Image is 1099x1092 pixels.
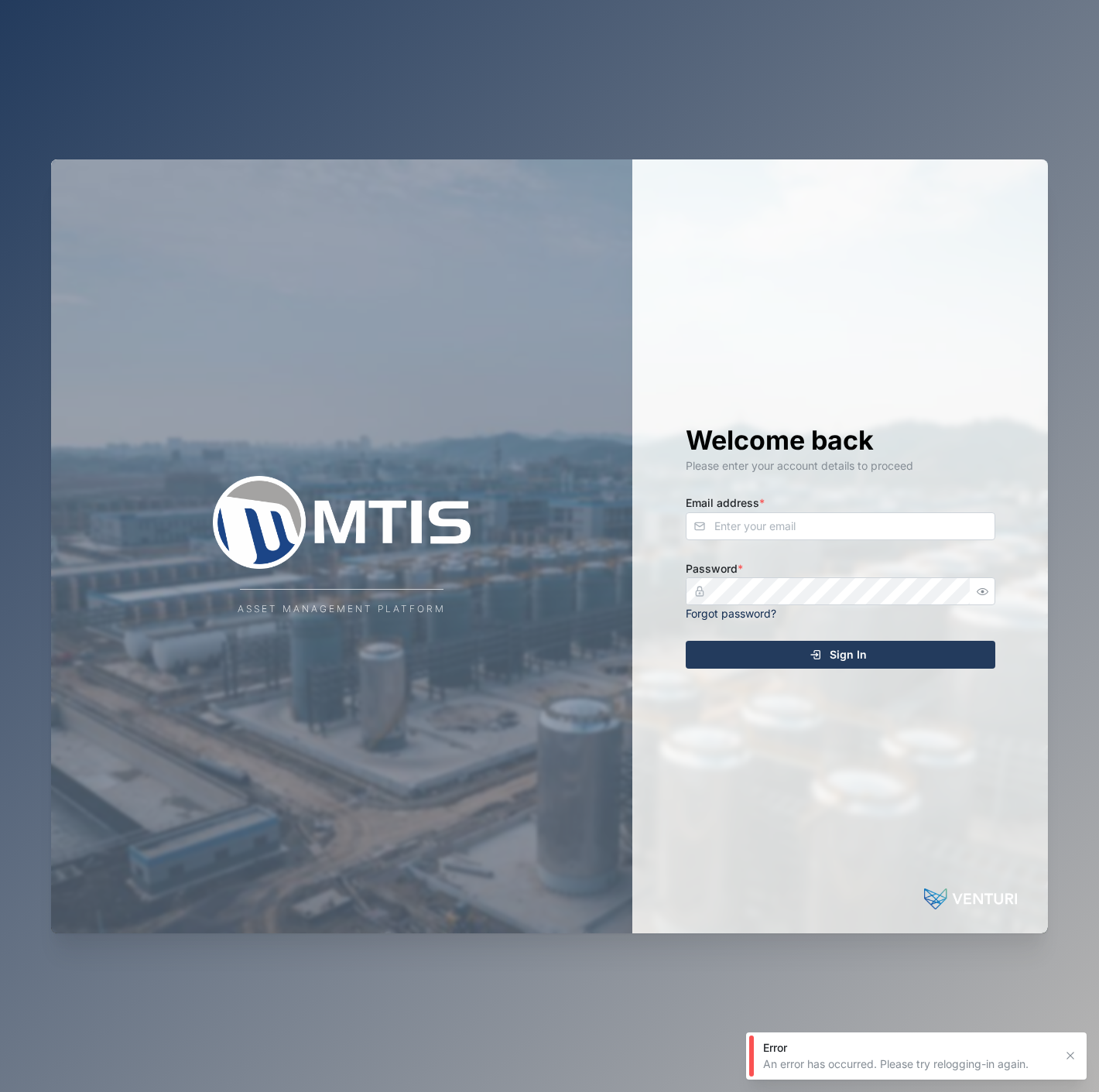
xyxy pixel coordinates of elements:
[686,560,743,577] label: Password
[187,476,497,569] img: Company Logo
[924,884,1017,915] img: Powered by: Venturi
[686,495,765,512] label: Email address
[686,641,995,669] button: Sign In
[763,1040,1054,1056] div: Error
[686,512,995,540] input: Enter your email
[763,1056,1054,1072] div: An error has occurred. Please try relogging-in again.
[830,642,867,668] span: Sign In
[686,457,995,474] div: Please enter your account details to proceed
[238,602,446,617] div: Asset Management Platform
[686,423,995,457] h1: Welcome back
[686,607,776,620] a: Forgot password?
